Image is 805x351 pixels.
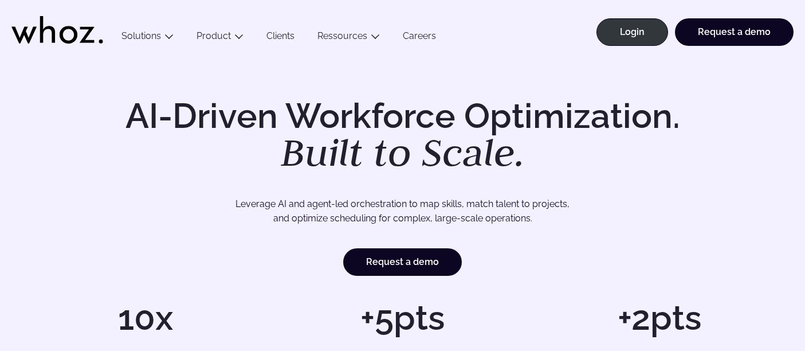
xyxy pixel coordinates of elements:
[197,30,231,41] a: Product
[280,301,525,335] h1: +5pts
[317,30,367,41] a: Ressources
[255,30,306,46] a: Clients
[675,18,794,46] a: Request a demo
[343,248,462,276] a: Request a demo
[23,301,268,335] h1: 10x
[391,30,447,46] a: Careers
[110,30,185,46] button: Solutions
[306,30,391,46] button: Ressources
[61,197,744,226] p: Leverage AI and agent-led orchestration to map skills, match talent to projects, and optimize sch...
[185,30,255,46] button: Product
[109,99,696,172] h1: AI-Driven Workforce Optimization.
[281,127,525,177] em: Built to Scale.
[537,301,782,335] h1: +2pts
[596,18,668,46] a: Login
